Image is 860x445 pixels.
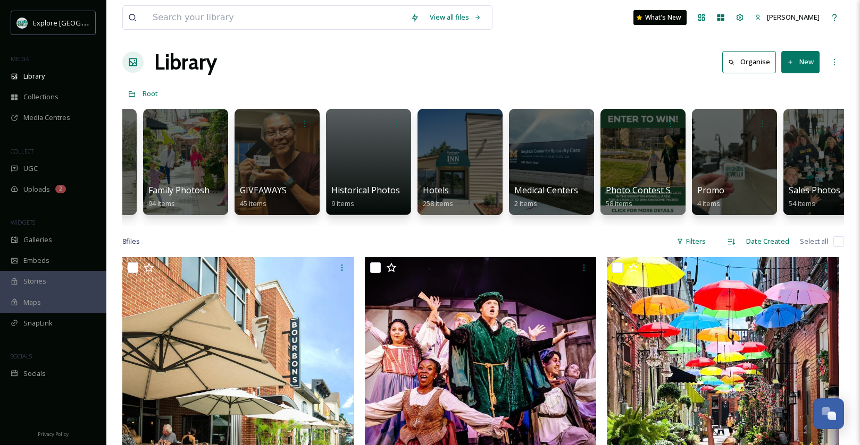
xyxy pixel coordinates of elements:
[606,199,632,208] span: 58 items
[697,185,724,208] a: Promo4 items
[148,199,175,208] span: 94 items
[606,184,716,196] span: Photo Contest Submissions
[423,199,453,208] span: 258 items
[749,7,825,28] a: [PERSON_NAME]
[606,185,716,208] a: Photo Contest Submissions58 items
[23,164,38,174] span: UGC
[154,46,217,78] a: Library
[671,231,711,252] div: Filters
[143,87,158,100] a: Root
[55,185,66,193] div: 2
[38,431,69,438] span: Privacy Policy
[240,199,266,208] span: 45 items
[23,184,50,194] span: Uploads
[331,185,400,208] a: Historical Photos9 items
[697,199,720,208] span: 4 items
[23,369,46,379] span: Socials
[331,199,354,208] span: 9 items
[122,236,140,246] span: 8 file s
[331,184,400,196] span: Historical Photos
[33,18,179,28] span: Explore [GEOGRAPHIC_DATA][PERSON_NAME]
[23,276,46,286] span: Stories
[789,199,815,208] span: 54 items
[722,51,781,73] a: Organise
[11,352,32,360] span: SOCIALS
[23,71,45,81] span: Library
[148,185,249,208] a: Family Photoshoots 202594 items
[240,185,287,208] a: GIVEAWAYS45 items
[423,184,449,196] span: Hotels
[722,51,776,73] button: Organise
[23,297,41,307] span: Maps
[23,235,52,245] span: Galleries
[23,255,49,266] span: Embeds
[38,427,69,440] a: Privacy Policy
[17,18,28,28] img: 67e7af72-b6c8-455a-acf8-98e6fe1b68aa.avif
[789,185,840,208] a: Sales Photos54 items
[423,185,453,208] a: Hotels258 items
[789,184,840,196] span: Sales Photos
[741,231,795,252] div: Date Created
[23,92,59,102] span: Collections
[633,10,687,25] a: What's New
[767,12,820,22] span: [PERSON_NAME]
[240,184,287,196] span: GIVEAWAYS
[813,398,844,429] button: Open Chat
[11,218,35,226] span: WIDGETS
[424,7,487,28] a: View all files
[800,236,828,246] span: Select all
[148,184,249,196] span: Family Photoshoots 2025
[23,318,53,328] span: SnapLink
[23,113,70,123] span: Media Centres
[147,6,405,29] input: Search your library
[11,55,29,63] span: MEDIA
[143,89,158,98] span: Root
[514,199,537,208] span: 2 items
[514,185,578,208] a: Medical Centers2 items
[11,147,34,155] span: COLLECT
[514,184,578,196] span: Medical Centers
[781,51,820,73] button: New
[697,184,724,196] span: Promo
